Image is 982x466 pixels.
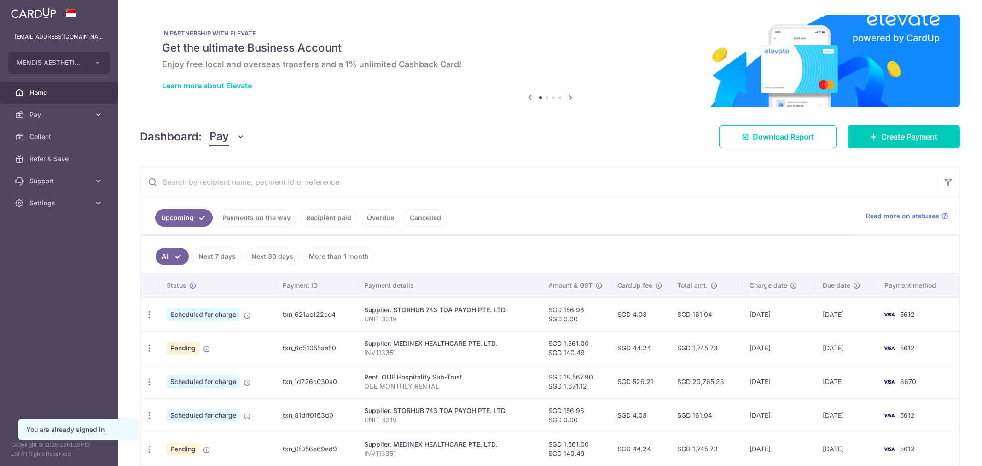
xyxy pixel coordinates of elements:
p: INV113351 [364,449,534,458]
a: Recipient paid [300,209,357,227]
th: Payment details [357,274,541,297]
td: SGD 44.24 [610,432,670,466]
span: MENDIS AESTHETICS PTE. LTD. [17,58,85,67]
span: Pending [167,342,199,355]
td: SGD 156.96 SGD 0.00 [541,297,610,331]
a: Create Payment [848,125,960,148]
span: Pay [209,128,229,146]
img: Bank Card [880,443,898,454]
td: SGD 1,745.73 [670,331,742,365]
a: Download Report [719,125,837,148]
td: SGD 44.24 [610,331,670,365]
img: Bank Card [880,309,898,320]
p: UNIT 3319 [364,315,534,324]
img: Renovation banner [140,15,960,107]
span: Settings [29,198,90,208]
th: Payment ID [275,274,357,297]
span: Due date [823,281,850,290]
td: SGD 4.08 [610,297,670,331]
div: Supplier. STORHUB 743 TOA PAYOH PTE. LTD. [364,305,534,315]
span: Scheduled for charge [167,308,240,321]
span: Read more on statuses [866,211,939,221]
p: INV113351 [364,348,534,357]
span: Pay [29,110,90,119]
button: MENDIS AESTHETICS PTE. LTD. [8,52,110,74]
span: Status [167,281,186,290]
td: SGD 4.08 [610,398,670,432]
td: SGD 161.04 [670,398,742,432]
a: Next 7 days [192,248,242,265]
td: txn_0f056e69ed9 [275,432,357,466]
div: Supplier. MEDINEX HEALTHCARE PTE. LTD. [364,440,534,449]
p: [EMAIL_ADDRESS][DOMAIN_NAME] [15,32,103,41]
td: [DATE] [742,331,815,365]
td: [DATE] [815,365,877,398]
a: Upcoming [155,209,213,227]
td: [DATE] [815,398,877,432]
h4: Dashboard: [140,128,202,145]
div: You are already signed in [26,425,128,434]
img: CardUp [11,7,56,18]
div: Supplier. MEDINEX HEALTHCARE PTE. LTD. [364,339,534,348]
td: txn_6d51055ae50 [275,331,357,365]
td: SGD 20,765.23 [670,365,742,398]
button: Pay [209,128,245,146]
div: Rent. OUE Hospitality Sub-Trust [364,373,534,382]
a: More than 1 month [303,248,375,265]
td: [DATE] [815,331,877,365]
td: txn_1d726c030a0 [275,365,357,398]
td: txn_621ac122cc4 [275,297,357,331]
span: Total amt. [677,281,708,290]
div: Supplier. STORHUB 743 TOA PAYOH PTE. LTD. [364,406,534,415]
span: Charge date [750,281,787,290]
span: Download Report [753,131,814,142]
span: Create Payment [881,131,937,142]
span: 5612 [900,310,915,318]
td: SGD 1,561.00 SGD 140.49 [541,432,610,466]
span: Support [29,176,90,186]
td: [DATE] [742,365,815,398]
span: Home [29,88,90,97]
img: Bank Card [880,376,898,387]
td: [DATE] [742,297,815,331]
span: Collect [29,132,90,141]
a: Learn more about Elevate [162,81,252,90]
span: 8670 [900,378,916,385]
th: Payment method [877,274,959,297]
span: Scheduled for charge [167,375,240,388]
input: Search by recipient name, payment id or reference [140,167,937,197]
td: SGD 526.21 [610,365,670,398]
td: SGD 1,745.73 [670,432,742,466]
img: Bank Card [880,343,898,354]
td: [DATE] [742,398,815,432]
a: Cancelled [404,209,447,227]
span: CardUp fee [617,281,652,290]
a: Read more on statuses [866,211,948,221]
span: Refer & Save [29,154,90,163]
a: Payments on the way [216,209,296,227]
td: [DATE] [815,297,877,331]
span: 5612 [900,411,915,419]
span: 5612 [900,445,915,453]
td: SGD 1,561.00 SGD 140.49 [541,331,610,365]
a: Next 30 days [245,248,299,265]
span: Scheduled for charge [167,409,240,422]
p: UNIT 3319 [364,415,534,425]
td: SGD 156.96 SGD 0.00 [541,398,610,432]
span: Pending [167,443,199,455]
td: SGD 161.04 [670,297,742,331]
p: OUE MONTHLY RENTAL [364,382,534,391]
td: txn_81dff0163d0 [275,398,357,432]
h6: Enjoy free local and overseas transfers and a 1% unlimited Cashback Card! [162,59,938,70]
td: SGD 18,567.90 SGD 1,671.12 [541,365,610,398]
span: 5612 [900,344,915,352]
a: Overdue [361,209,400,227]
td: [DATE] [815,432,877,466]
img: Bank Card [880,410,898,421]
h5: Get the ultimate Business Account [162,41,938,55]
a: All [156,248,189,265]
span: Amount & GST [548,281,593,290]
p: IN PARTNERSHIP WITH ELEVATE [162,29,938,37]
td: [DATE] [742,432,815,466]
